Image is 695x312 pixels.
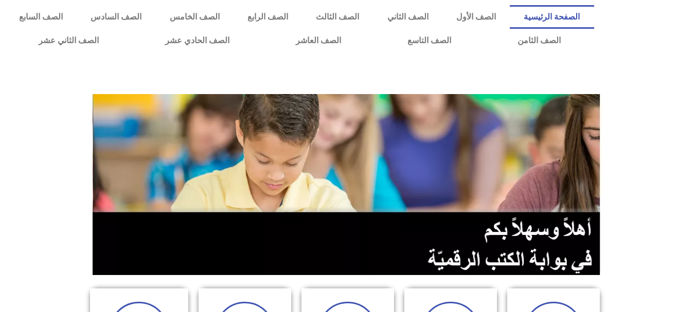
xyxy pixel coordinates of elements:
[442,5,510,29] a: الصف الأول
[5,5,77,29] a: الصف السابع
[510,5,594,29] a: الصفحة الرئيسية
[132,29,262,52] a: الصف الحادي عشر
[484,29,594,52] a: الصف الثامن
[302,5,373,29] a: الصف الثالث
[234,5,302,29] a: الصف الرابع
[373,5,442,29] a: الصف الثاني
[5,29,132,52] a: الصف الثاني عشر
[77,5,155,29] a: الصف السادس
[156,5,234,29] a: الصف الخامس
[374,29,484,52] a: الصف التاسع
[262,29,374,52] a: الصف العاشر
